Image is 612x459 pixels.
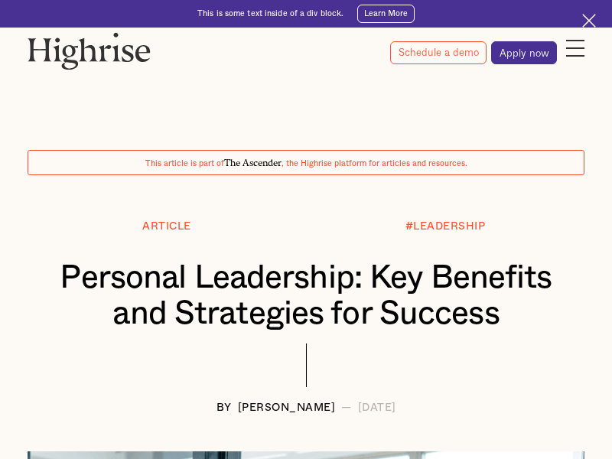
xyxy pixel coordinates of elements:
[491,41,557,64] a: Apply now
[358,402,396,414] div: [DATE]
[341,402,352,414] div: —
[197,8,343,19] div: This is some text inside of a div block.
[582,14,596,28] img: Cross icon
[405,221,486,233] div: #LEADERSHIP
[238,402,336,414] div: [PERSON_NAME]
[216,402,232,414] div: BY
[50,260,562,332] h1: Personal Leadership: Key Benefits and Strategies for Success
[224,155,282,166] span: The Ascender
[142,221,191,233] div: Article
[282,160,467,168] span: , the Highrise platform for articles and resources.
[28,32,151,70] img: Highrise logo
[390,41,487,64] a: Schedule a demo
[357,5,415,23] a: Learn More
[145,160,224,168] span: This article is part of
